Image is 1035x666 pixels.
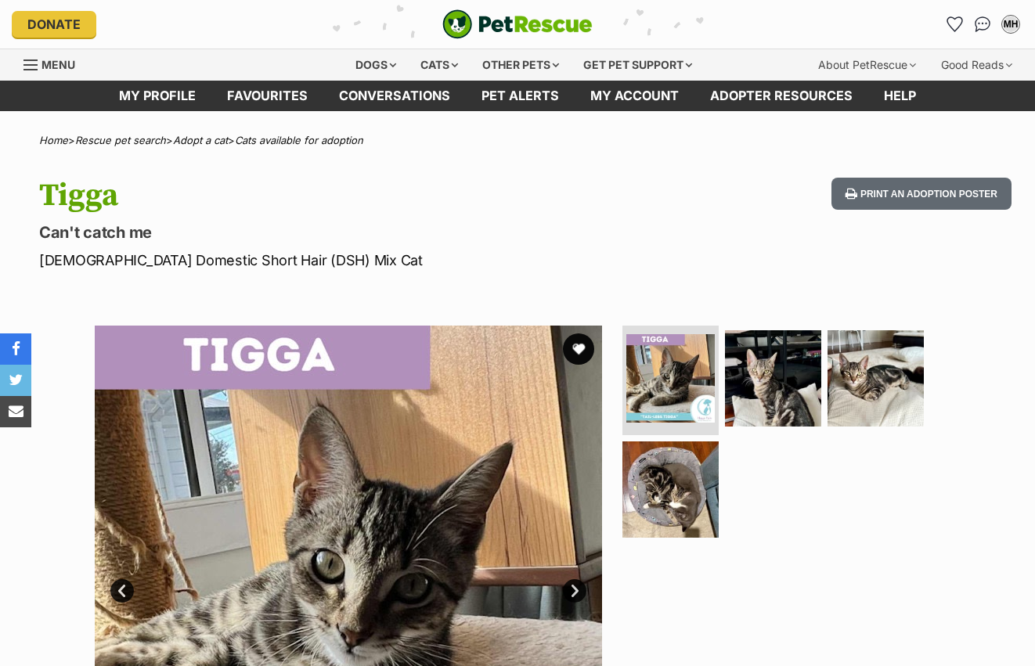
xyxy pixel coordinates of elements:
[41,58,75,71] span: Menu
[575,81,694,111] a: My account
[39,221,632,243] p: Can't catch me
[626,334,715,423] img: Photo of Tigga
[471,49,570,81] div: Other pets
[39,134,68,146] a: Home
[998,12,1023,37] button: My account
[828,330,924,427] img: Photo of Tigga
[103,81,211,111] a: My profile
[442,9,593,39] img: logo-cat-932fe2b9b8326f06289b0f2fb663e598f794de774fb13d1741a6617ecf9a85b4.svg
[975,16,991,32] img: chat-41dd97257d64d25036548639549fe6c8038ab92f7586957e7f3b1b290dea8141.svg
[235,134,363,146] a: Cats available for adoption
[942,12,1023,37] ul: Account quick links
[622,441,719,538] img: Photo of Tigga
[563,333,594,365] button: favourite
[563,579,586,603] a: Next
[23,49,86,77] a: Menu
[323,81,466,111] a: conversations
[970,12,995,37] a: Conversations
[211,81,323,111] a: Favourites
[39,178,632,214] h1: Tigga
[831,178,1012,210] button: Print an adoption poster
[173,134,228,146] a: Adopt a cat
[807,49,927,81] div: About PetRescue
[466,81,575,111] a: Pet alerts
[409,49,469,81] div: Cats
[442,9,593,39] a: PetRescue
[868,81,932,111] a: Help
[942,12,967,37] a: Favourites
[930,49,1023,81] div: Good Reads
[75,134,166,146] a: Rescue pet search
[39,250,632,271] p: [DEMOGRAPHIC_DATA] Domestic Short Hair (DSH) Mix Cat
[1003,16,1019,32] div: MH
[110,579,134,603] a: Prev
[725,330,821,427] img: Photo of Tigga
[12,11,96,38] a: Donate
[344,49,407,81] div: Dogs
[694,81,868,111] a: Adopter resources
[572,49,703,81] div: Get pet support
